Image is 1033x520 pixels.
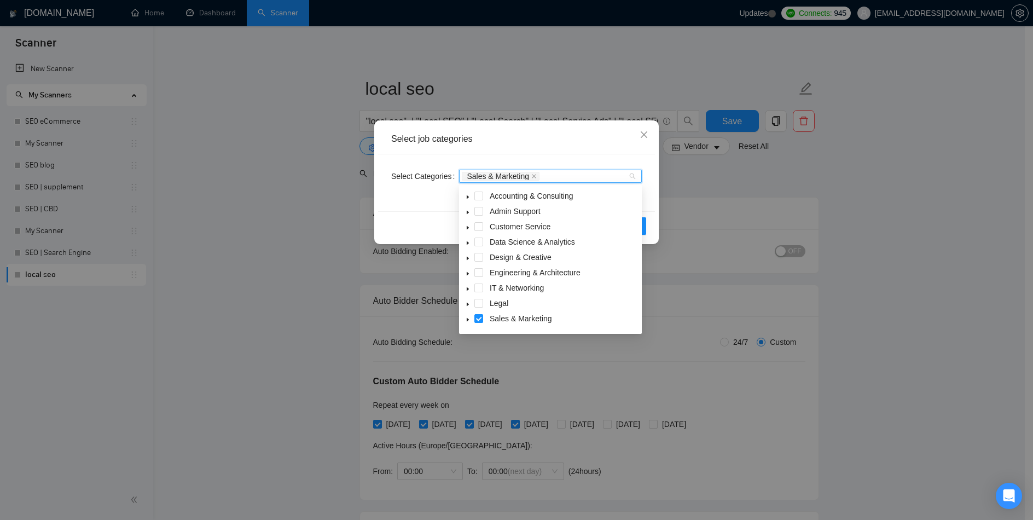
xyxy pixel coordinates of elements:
span: caret-down [465,225,471,230]
span: caret-down [465,240,471,246]
span: Legal [488,297,640,310]
span: Translation [488,327,640,340]
span: Accounting & Consulting [490,192,573,200]
span: caret-down [465,286,471,292]
span: Sales & Marketing [490,314,552,323]
span: Admin Support [488,205,640,218]
span: Customer Service [490,222,550,231]
span: Engineering & Architecture [488,266,640,279]
span: Data Science & Analytics [488,235,640,249]
span: caret-down [465,194,471,200]
span: Sales & Marketing [467,172,529,180]
span: caret-down [465,317,471,322]
button: Close [629,120,659,150]
span: Admin Support [490,207,541,216]
span: Sales & Marketing [488,312,640,325]
span: close [640,130,648,139]
span: Data Science & Analytics [490,238,575,246]
div: Select job categories [391,133,642,145]
span: Design & Creative [488,251,640,264]
span: Design & Creative [490,253,552,262]
span: caret-down [465,271,471,276]
label: Select Categories [391,167,459,185]
input: Select Categories [542,172,544,181]
span: IT & Networking [490,284,544,292]
span: caret-down [465,302,471,307]
span: caret-down [465,256,471,261]
span: caret-down [465,210,471,215]
span: Sales & Marketing [462,172,539,181]
div: Open Intercom Messenger [996,483,1022,509]
span: IT & Networking [488,281,640,294]
span: Legal [490,299,508,308]
span: Engineering & Architecture [490,268,581,277]
span: close [531,174,537,179]
span: Accounting & Consulting [488,189,640,203]
span: Customer Service [488,220,640,233]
